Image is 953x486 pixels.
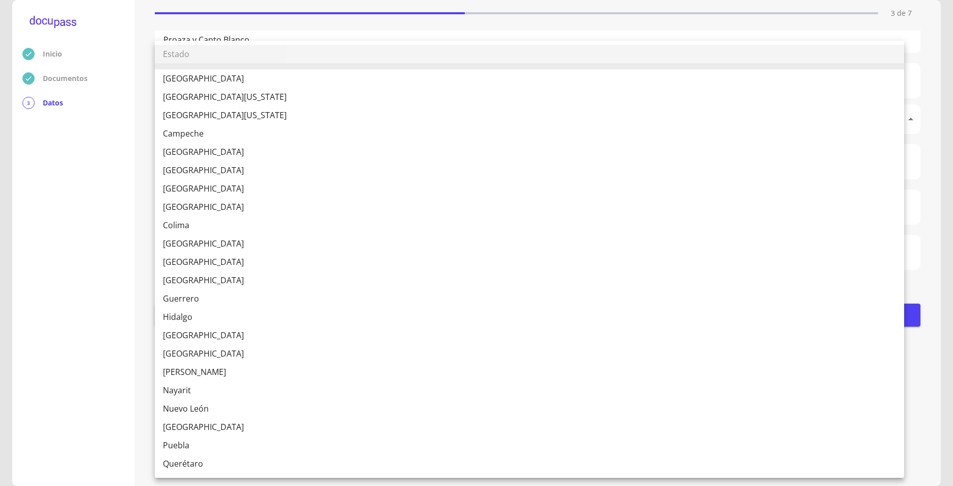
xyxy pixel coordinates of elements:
[155,381,904,399] li: Nayarit
[155,326,904,344] li: [GEOGRAPHIC_DATA]
[155,106,904,124] li: [GEOGRAPHIC_DATA][US_STATE]
[155,198,904,216] li: [GEOGRAPHIC_DATA]
[155,289,904,308] li: Guerrero
[155,216,904,234] li: Colima
[155,88,904,106] li: [GEOGRAPHIC_DATA][US_STATE]
[155,179,904,198] li: [GEOGRAPHIC_DATA]
[155,344,904,363] li: [GEOGRAPHIC_DATA]
[155,436,904,454] li: Puebla
[155,308,904,326] li: Hidalgo
[155,143,904,161] li: [GEOGRAPHIC_DATA]
[155,418,904,436] li: [GEOGRAPHIC_DATA]
[155,253,904,271] li: [GEOGRAPHIC_DATA]
[155,363,904,381] li: [PERSON_NAME]
[155,271,904,289] li: [GEOGRAPHIC_DATA]
[155,454,904,473] li: Querétaro
[155,161,904,179] li: [GEOGRAPHIC_DATA]
[155,124,904,143] li: Campeche
[155,69,904,88] li: [GEOGRAPHIC_DATA]
[155,234,904,253] li: [GEOGRAPHIC_DATA]
[155,399,904,418] li: Nuevo León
